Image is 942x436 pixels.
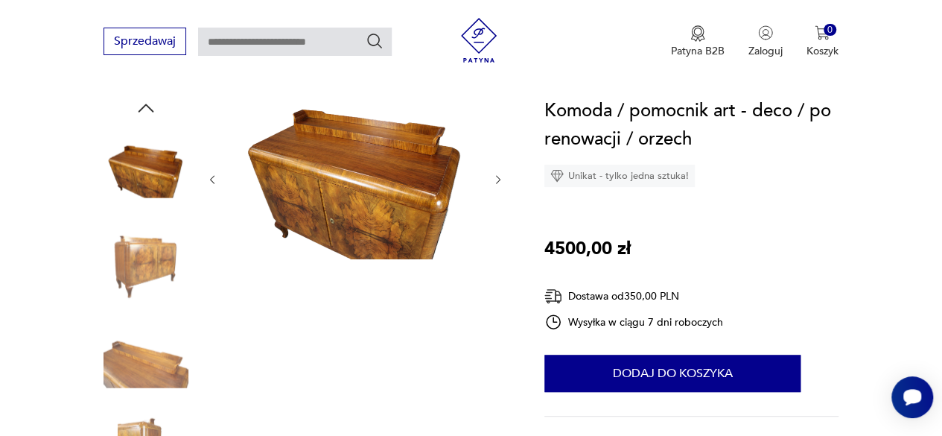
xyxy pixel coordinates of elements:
[544,287,723,306] div: Dostawa od 350,00 PLN
[748,25,783,58] button: Zaloguj
[544,97,838,154] h1: Komoda / pomocnik art - deco / po renowacji / orzech
[748,44,783,58] p: Zaloguj
[456,18,501,63] img: Patyna - sklep z meblami i dekoracjami vintage
[671,44,725,58] p: Patyna B2B
[544,165,695,187] div: Unikat - tylko jedna sztuka!
[104,37,186,48] a: Sprzedawaj
[815,25,830,40] img: Ikona koszyka
[690,25,705,42] img: Ikona medalu
[550,169,564,183] img: Ikona diamentu
[104,127,188,212] img: Zdjęcie produktu Komoda / pomocnik art - deco / po renowacji / orzech
[824,24,836,37] div: 0
[104,28,186,55] button: Sprzedawaj
[544,287,562,306] img: Ikona dostawy
[366,32,384,50] button: Szukaj
[544,235,631,263] p: 4500,00 zł
[806,44,838,58] p: Koszyk
[806,25,838,58] button: 0Koszyk
[544,313,723,331] div: Wysyłka w ciągu 7 dni roboczych
[671,25,725,58] button: Patyna B2B
[104,222,188,307] img: Zdjęcie produktu Komoda / pomocnik art - deco / po renowacji / orzech
[671,25,725,58] a: Ikona medaluPatyna B2B
[891,376,933,418] iframe: Smartsupp widget button
[104,317,188,402] img: Zdjęcie produktu Komoda / pomocnik art - deco / po renowacji / orzech
[758,25,773,40] img: Ikonka użytkownika
[234,97,477,259] img: Zdjęcie produktu Komoda / pomocnik art - deco / po renowacji / orzech
[544,355,801,392] button: Dodaj do koszyka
